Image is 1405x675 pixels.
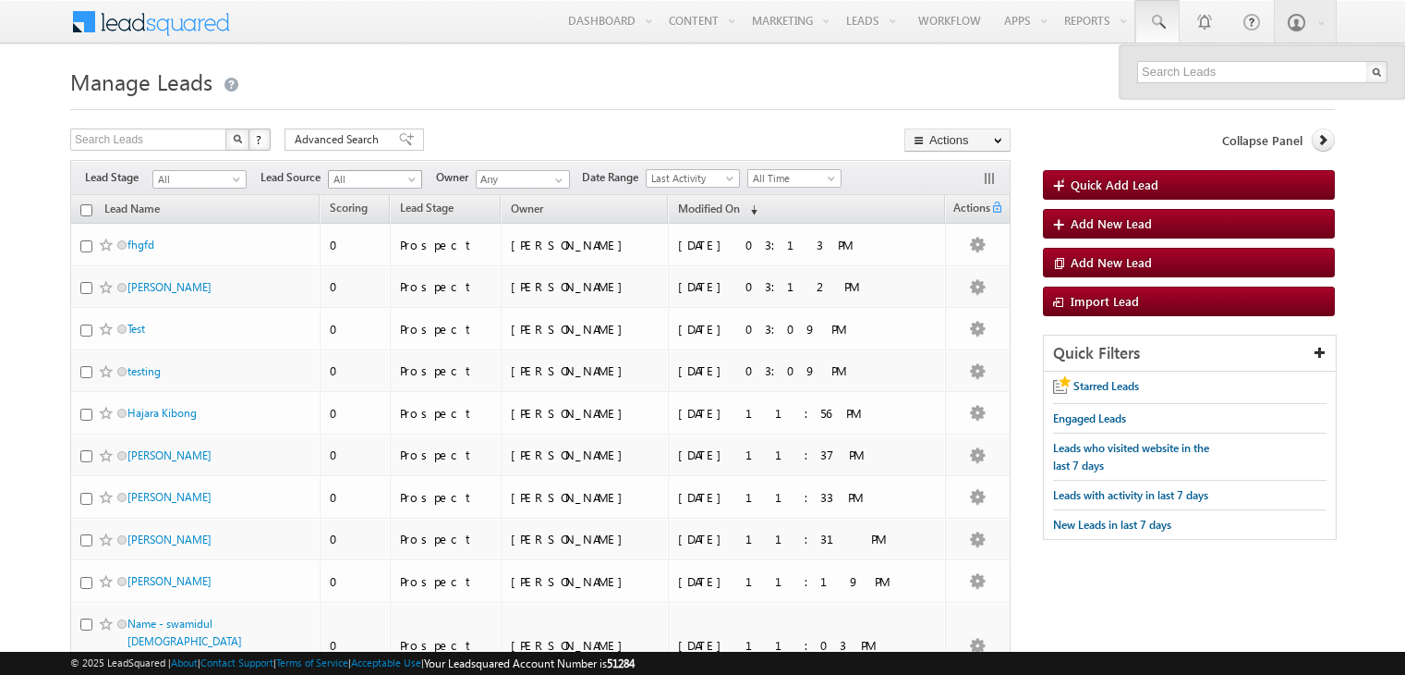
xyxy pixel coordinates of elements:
div: 0 [330,362,382,379]
div: [PERSON_NAME] [511,531,660,547]
div: [PERSON_NAME] [511,447,660,463]
a: [PERSON_NAME] [127,280,212,294]
div: [PERSON_NAME] [511,637,660,654]
div: 0 [330,489,382,506]
a: Hajara Kibong [127,406,197,420]
div: Prospect [400,489,492,506]
span: ? [256,131,264,147]
div: Prospect [400,447,492,463]
div: [DATE] 11:31 PM [678,531,932,547]
a: [PERSON_NAME] [127,448,212,462]
a: [PERSON_NAME] [127,490,212,504]
a: Acceptable Use [351,657,421,669]
div: Prospect [400,531,492,547]
span: Leads with activity in last 7 days [1053,488,1208,502]
a: Test [127,322,145,336]
span: All [329,171,417,188]
a: Scoring [321,198,377,222]
div: [DATE] 03:13 PM [678,237,932,253]
div: 0 [330,447,382,463]
span: Collapse Panel [1222,132,1302,149]
span: Actions [946,198,990,222]
div: 0 [330,637,382,654]
button: ? [248,129,271,151]
span: Advanced Search [295,131,384,148]
span: Lead Stage [85,169,152,186]
span: All [153,171,241,188]
div: [DATE] 11:37 PM [678,447,932,463]
div: Prospect [400,278,492,295]
a: All [152,170,247,189]
a: All Time [747,169,842,188]
img: Search [233,134,242,143]
div: Prospect [400,573,492,590]
div: Prospect [400,637,492,654]
span: Engaged Leads [1053,411,1126,425]
div: Prospect [400,237,492,253]
span: Add New Lead [1071,215,1152,231]
span: Date Range [582,169,646,186]
div: Prospect [400,362,492,379]
a: Lead Name [95,199,169,223]
span: © 2025 LeadSquared | | | | | [70,655,635,672]
a: [PERSON_NAME] [127,574,212,588]
span: New Leads in last 7 days [1053,518,1171,532]
div: [PERSON_NAME] [511,321,660,337]
div: Prospect [400,321,492,337]
span: Last Activity [647,170,734,187]
span: Your Leadsquared Account Number is [424,657,635,670]
a: Contact Support [200,657,273,669]
div: [PERSON_NAME] [511,362,660,379]
button: Actions [904,129,1011,152]
span: Starred Leads [1073,379,1139,393]
div: 0 [330,405,382,422]
div: [DATE] 11:56 PM [678,405,932,422]
span: Quick Add Lead [1071,177,1158,192]
div: [PERSON_NAME] [511,237,660,253]
span: Lead Source [260,169,328,186]
div: [DATE] 11:03 PM [678,637,932,654]
div: [DATE] 03:09 PM [678,321,932,337]
a: Show All Items [545,171,568,190]
a: Terms of Service [276,657,348,669]
a: About [171,657,198,669]
span: Owner [436,169,476,186]
div: Quick Filters [1044,336,1336,372]
span: All Time [748,170,836,187]
div: [PERSON_NAME] [511,405,660,422]
span: Manage Leads [70,67,212,96]
span: (sorted descending) [743,202,757,217]
input: Search Leads [1137,61,1387,83]
span: Scoring [330,201,368,215]
div: 0 [330,321,382,337]
div: [PERSON_NAME] [511,573,660,590]
div: Prospect [400,405,492,422]
div: 0 [330,278,382,295]
input: Check all records [80,204,92,216]
span: 51284 [607,657,635,670]
a: Last Activity [646,169,740,188]
div: [DATE] 11:19 PM [678,573,932,590]
div: [DATE] 11:33 PM [678,489,932,506]
div: 0 [330,531,382,547]
div: [PERSON_NAME] [511,489,660,506]
a: testing [127,364,161,378]
span: Import Lead [1071,293,1139,309]
a: [PERSON_NAME] [127,533,212,546]
span: Add New Lead [1071,254,1152,270]
span: Owner [511,202,543,215]
a: fhgfd [127,238,154,252]
a: Lead Stage [391,198,463,222]
span: Leads who visited website in the last 7 days [1053,441,1209,472]
input: Type to Search [476,170,570,189]
div: [DATE] 03:12 PM [678,278,932,295]
span: Lead Stage [400,201,454,215]
a: Modified On (sorted descending) [669,198,767,222]
div: [PERSON_NAME] [511,278,660,295]
a: All [328,170,422,189]
span: Modified On [678,202,740,215]
div: 0 [330,237,382,253]
div: 0 [330,573,382,590]
div: [DATE] 03:09 PM [678,362,932,379]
